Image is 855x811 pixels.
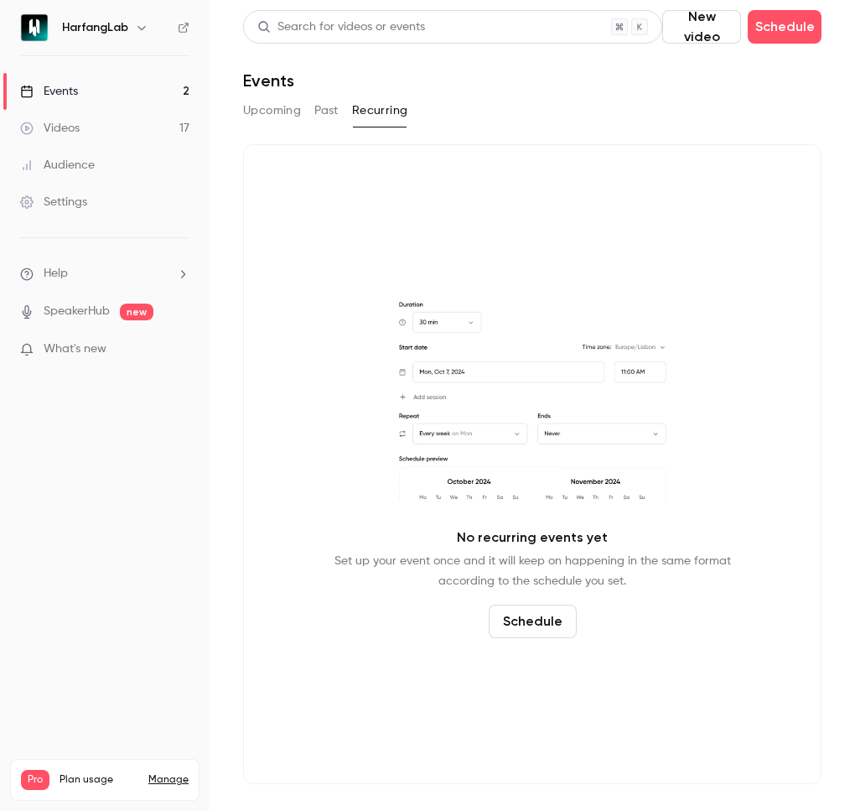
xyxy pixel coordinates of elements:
span: Help [44,265,68,283]
button: New video [662,10,741,44]
h6: HarfangLab [62,19,128,36]
button: Upcoming [243,97,301,124]
a: SpeakerHub [44,303,110,320]
span: What's new [44,341,106,358]
p: Set up your event once and it will keep on happening in the same format according to the schedule... [334,551,731,591]
span: Pro [21,770,49,790]
h1: Events [243,70,294,91]
img: HarfangLab [21,14,48,41]
div: Search for videos or events [257,18,425,36]
button: Schedule [748,10,821,44]
iframe: Noticeable Trigger [169,342,189,357]
a: Manage [148,773,189,787]
div: Events [20,83,78,100]
span: Plan usage [60,773,138,787]
div: Settings [20,194,87,211]
div: Videos [20,120,80,137]
p: No recurring events yet [457,528,608,548]
li: help-dropdown-opener [20,265,189,283]
button: Recurring [352,97,408,124]
span: new [120,304,153,320]
button: Schedule [489,605,577,638]
div: Audience [20,157,95,174]
button: Past [314,97,339,124]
